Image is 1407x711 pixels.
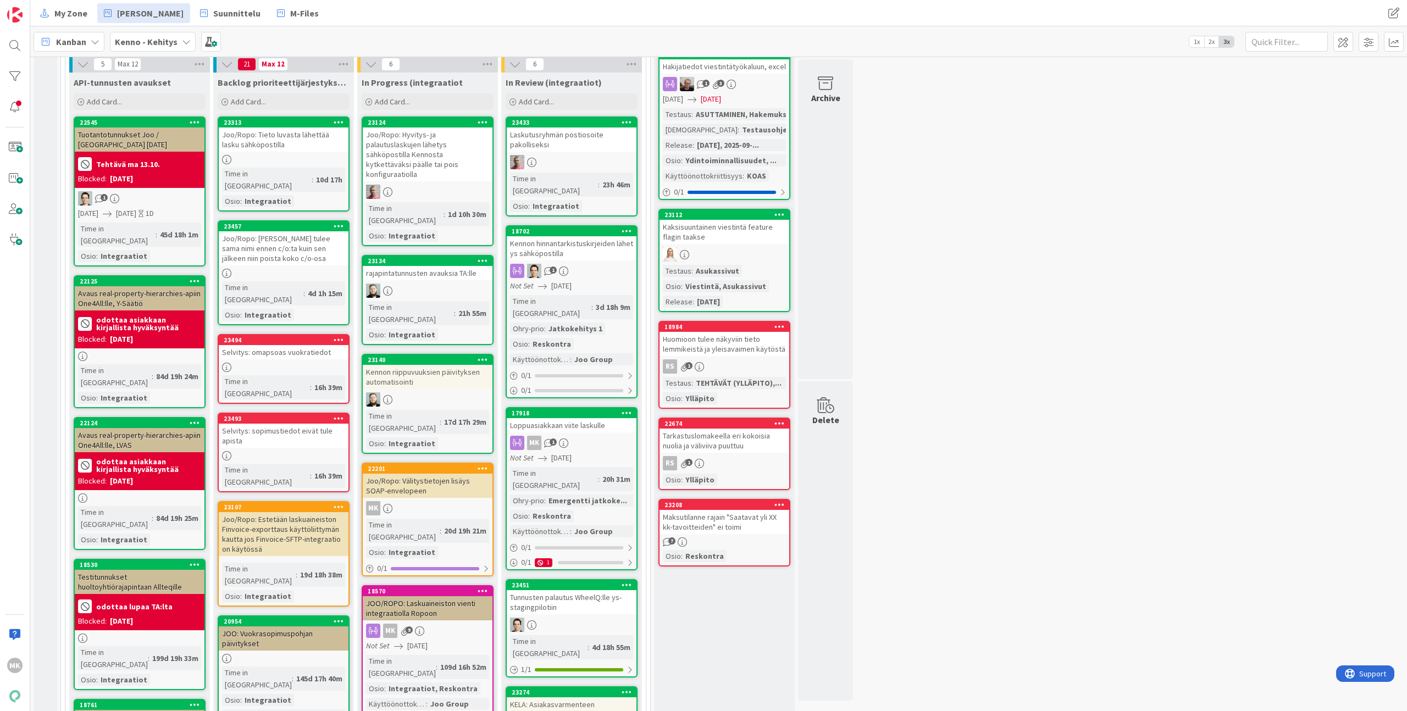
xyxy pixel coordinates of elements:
a: 23433Laskutusryhmän postiosoite pakolliseksiHJTime in [GEOGRAPHIC_DATA]:23h 46mOsio:Integraatiot [506,116,638,216]
div: Integraatiot [98,534,150,546]
img: HJ [366,185,380,199]
div: Ohry-prio [510,495,544,507]
span: 1 [685,459,693,466]
div: Jatkokehitys 1 [546,323,605,335]
a: 22674Tarkastuslomakeella eri kokoisia nuolia ja väliviiva puuttuuRSOsio:Ylläpito [658,418,790,490]
div: 22125 [75,276,204,286]
div: Joo/Ropo: Tieto luvasta lähettää lasku sähköpostilla [219,127,348,152]
div: RS [660,359,789,374]
img: TT [78,191,92,205]
div: Viestintä, Asukassivut [683,280,769,292]
a: 23494Selvitys: omapsoas vuokratiedotTime in [GEOGRAPHIC_DATA]:16h 39m [218,334,350,404]
span: : [384,546,386,558]
span: 1 [550,266,557,274]
div: TT [75,191,204,205]
div: 23494 [219,335,348,345]
div: 22124 [80,419,204,427]
div: 21h 55m [456,307,489,319]
div: Release [663,139,693,151]
div: Osio [366,546,384,558]
div: 23134rajapintatunnusten avauksia TA:lle [363,256,492,280]
div: Osio [663,392,681,404]
span: [PERSON_NAME] [117,7,184,20]
div: Osio [78,250,96,262]
div: Tarkastuslomakeella eri kokoisia nuolia ja väliviiva puuttuu [660,429,789,453]
a: 22124Avaus real-property-hierarchies-apiin One4All:lle, LVASodottaa asiakkaan kirjallista hyväksy... [74,417,206,550]
div: 23124 [368,119,492,126]
span: : [693,296,694,308]
div: Time in [GEOGRAPHIC_DATA] [78,223,156,247]
div: Avaus real-property-hierarchies-apiin One4All:lle, Y-Säätiö [75,286,204,310]
span: : [312,174,313,186]
span: : [440,525,441,537]
span: : [591,301,593,313]
b: Kenno - Kehitys [115,36,178,47]
div: Integraatiot [530,200,582,212]
span: : [96,250,98,262]
a: 18984Huomioon tulee näkyviin tieto lemmikeistä ja yleisavaimen käytöstäRSTestaus:TEHTÄVÄT (YLLÄPI... [658,321,790,409]
div: 84d 19h 25m [153,512,201,524]
div: Osio [78,534,96,546]
div: Time in [GEOGRAPHIC_DATA] [366,410,440,434]
span: : [693,139,694,151]
div: SH [363,284,492,298]
div: Integraatiot [386,230,438,242]
div: Osio [366,230,384,242]
div: 0/11 [507,556,636,569]
img: SH [366,284,380,298]
div: 10d 17h [313,174,345,186]
div: Osio [510,338,528,350]
a: 23134rajapintatunnusten avauksia TA:lleSHTime in [GEOGRAPHIC_DATA]:21h 55mOsio:Integraatiot [362,255,494,345]
div: Osio [663,280,681,292]
div: 0/1 [660,185,789,199]
div: Osio [663,550,681,562]
div: 0/1 [507,541,636,554]
a: 23124Joo/Ropo: Hyvitys- ja palautuslaskujen lähetys sähköpostilla Kennosta kytkettäväksi päälle t... [362,116,494,246]
div: 16816Hakijatiedot viestintätyökaluun, excel [660,49,789,74]
span: [DATE] [551,452,572,464]
span: : [570,353,572,365]
div: 23493 [224,415,348,423]
span: 0 / 1 [521,385,531,396]
div: 22545 [80,119,204,126]
div: 18984 [660,322,789,332]
b: odottaa asiakkaan kirjallista hyväksyntää [96,458,201,473]
div: 23112Kaksisuuntainen viestintä feature flagin taakse [660,210,789,244]
div: Time in [GEOGRAPHIC_DATA] [222,281,303,305]
span: Support [23,2,50,15]
div: HJ [507,155,636,169]
div: Testausohjeet... [739,124,805,136]
div: Blocked: [78,173,107,185]
a: 22125Avaus real-property-hierarchies-apiin One4All:lle, Y-Säätiöodottaa asiakkaan kirjallista hyv... [74,275,206,408]
a: 23208Maksutilanne rajain "Saatavat yli XX kk-tavoitteiden" ei toimiOsio:Reskontra [658,499,790,566]
div: 23457Joo/Ropo: [PERSON_NAME] tulee sama nimi ennen c/o:ta kuin sen jälkeen niin poista koko c/o-osa [219,221,348,265]
a: 22201Joo/Ropo: Välitystietojen lisäys SOAP-envelopeenMKTime in [GEOGRAPHIC_DATA]:20d 19h 21mOsio:... [362,463,494,576]
span: : [240,309,242,321]
span: : [454,307,456,319]
span: : [440,416,441,428]
div: 22674 [664,420,789,427]
div: Loppuasiakkaan viite laskulle [507,418,636,432]
span: : [681,392,683,404]
a: 23140Kennon riippuvuuksien päivityksen automatisointiSHTime in [GEOGRAPHIC_DATA]:17d 17h 29mOsio:... [362,354,494,454]
a: 18702Kennon hinnantarkistuskirjeiden lähetys sähköpostillaTTNot Set[DATE]Time in [GEOGRAPHIC_DATA... [506,225,638,398]
div: MK [366,501,380,515]
div: 23208 [664,501,789,509]
div: 22125Avaus real-property-hierarchies-apiin One4All:lle, Y-Säätiö [75,276,204,310]
span: : [544,323,546,335]
span: 3 [717,80,724,87]
div: Osio [222,309,240,321]
div: Tuotantotunnukset Joo / [GEOGRAPHIC_DATA] [DATE] [75,127,204,152]
div: Testaus [663,265,691,277]
div: 23124Joo/Ropo: Hyvitys- ja palautuslaskujen lähetys sähköpostilla Kennosta kytkettäväksi päälle t... [363,118,492,181]
div: Release [663,296,693,308]
span: 1 [702,80,710,87]
div: Testaus [663,108,691,120]
div: 16h 39m [312,381,345,393]
div: 23433 [507,118,636,127]
div: 23107 [224,503,348,511]
span: : [681,474,683,486]
div: Reskontra [530,338,574,350]
a: 17918Loppuasiakkaan viite laskulleMKNot Set[DATE]Time in [GEOGRAPHIC_DATA]:20h 31mOhry-prio:Emerg... [506,407,638,570]
div: Huomioon tulee näkyviin tieto lemmikeistä ja yleisavaimen käytöstä [660,332,789,356]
